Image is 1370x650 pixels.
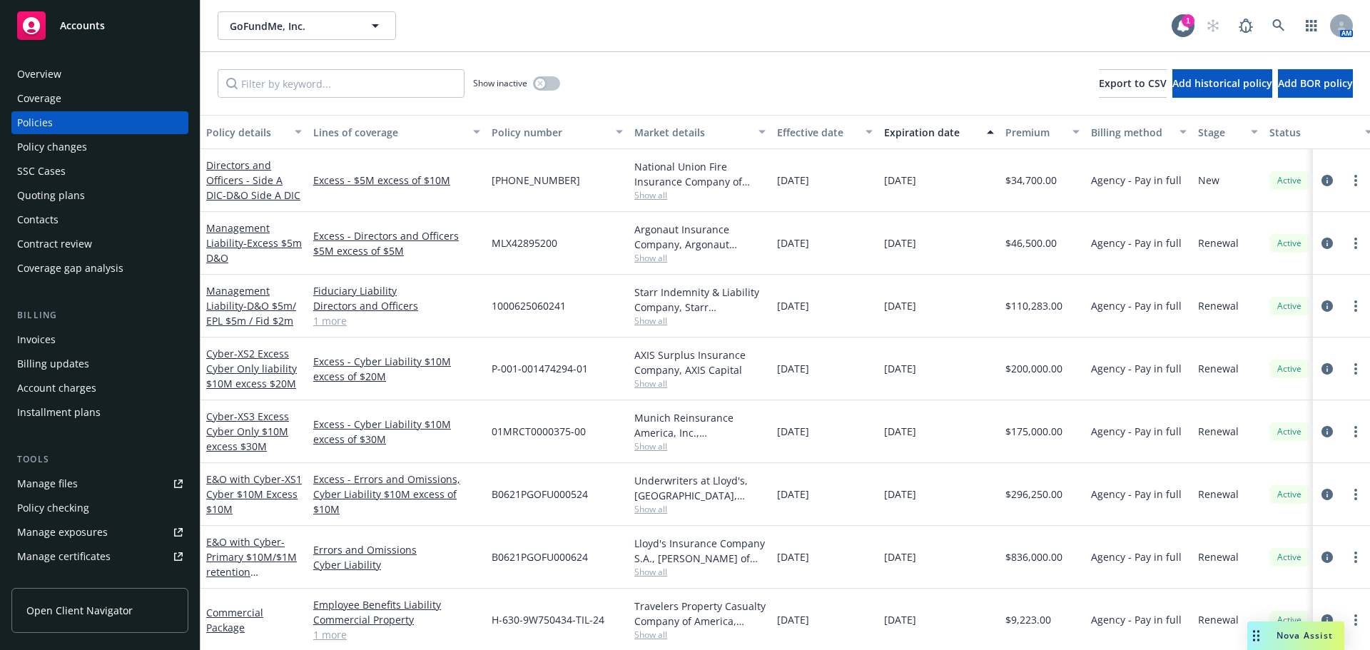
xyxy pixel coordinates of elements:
a: Start snowing [1199,11,1227,40]
span: - D&O Side A DIC [223,188,300,202]
span: Show inactive [473,77,527,89]
a: more [1347,486,1364,503]
span: [DATE] [777,298,809,313]
span: [DATE] [777,549,809,564]
span: Accounts [60,20,105,31]
button: Nova Assist [1247,621,1344,650]
button: Policy details [201,115,308,149]
span: Show all [634,629,766,641]
div: Starr Indemnity & Liability Company, Starr Companies, CRC Group [634,285,766,315]
span: Renewal [1198,549,1239,564]
span: Nova Assist [1277,629,1333,641]
a: more [1347,360,1364,377]
span: MLX42895200 [492,235,557,250]
span: [DATE] [777,487,809,502]
div: Coverage gap analysis [17,257,123,280]
span: Renewal [1198,612,1239,627]
div: National Union Fire Insurance Company of [GEOGRAPHIC_DATA], [GEOGRAPHIC_DATA], AIG [634,159,766,189]
div: Policy changes [17,136,87,158]
a: circleInformation [1319,360,1336,377]
a: more [1347,172,1364,189]
div: Quoting plans [17,184,85,207]
span: [DATE] [777,612,809,627]
a: SSC Cases [11,160,188,183]
span: Active [1275,551,1304,564]
span: Active [1275,614,1304,626]
div: Manage claims [17,569,89,592]
span: B0621PGOFU000624 [492,549,588,564]
a: Billing updates [11,352,188,375]
span: $46,500.00 [1005,235,1057,250]
a: circleInformation [1319,611,1336,629]
button: Policy number [486,115,629,149]
div: Installment plans [17,401,101,424]
div: Underwriters at Lloyd's, [GEOGRAPHIC_DATA], [PERSON_NAME] of [GEOGRAPHIC_DATA], [GEOGRAPHIC_DATA] [634,473,766,503]
div: Manage files [17,472,78,495]
button: Premium [1000,115,1085,149]
a: Report a Bug [1232,11,1260,40]
span: $110,283.00 [1005,298,1062,313]
button: Export to CSV [1099,69,1167,98]
span: Active [1275,174,1304,187]
a: Contacts [11,208,188,231]
a: Manage certificates [11,545,188,568]
a: Errors and Omissions [313,542,480,557]
span: $200,000.00 [1005,361,1062,376]
button: Add historical policy [1172,69,1272,98]
span: Renewal [1198,487,1239,502]
button: Market details [629,115,771,149]
div: Billing [11,308,188,323]
a: Cyber Liability [313,557,480,572]
span: New [1198,173,1219,188]
div: Overview [17,63,61,86]
span: Agency - Pay in full [1091,173,1182,188]
a: Excess - Directors and Officers $5M excess of $5M [313,228,480,258]
a: 1 more [313,627,480,642]
div: Policy checking [17,497,89,519]
span: [DATE] [777,361,809,376]
a: 1 more [313,313,480,328]
a: circleInformation [1319,486,1336,503]
span: Active [1275,300,1304,313]
div: Coverage [17,87,61,110]
span: Renewal [1198,235,1239,250]
span: GoFundMe, Inc. [230,19,353,34]
span: P-001-001474294-01 [492,361,588,376]
a: Manage files [11,472,188,495]
span: Renewal [1198,424,1239,439]
button: GoFundMe, Inc. [218,11,396,40]
span: - Excess $5m D&O [206,236,302,265]
span: - XS3 Excess Cyber Only $10M excess $30M [206,410,289,453]
span: 1000625060241 [492,298,566,313]
div: Market details [634,125,750,140]
div: Contacts [17,208,59,231]
span: 01MRCT0000375-00 [492,424,586,439]
a: Account charges [11,377,188,400]
span: Renewal [1198,361,1239,376]
a: Commercial Property [313,612,480,627]
div: Invoices [17,328,56,351]
span: Agency - Pay in full [1091,612,1182,627]
a: Policies [11,111,188,134]
span: - XS2 Excess Cyber Only liability $10M excess $20M [206,347,297,390]
div: Account charges [17,377,96,400]
div: Billing updates [17,352,89,375]
a: Directors and Officers - Side A DIC [206,158,300,202]
button: Add BOR policy [1278,69,1353,98]
div: Contract review [17,233,92,255]
span: Agency - Pay in full [1091,424,1182,439]
span: Open Client Navigator [26,603,133,618]
span: Show all [634,377,766,390]
button: Effective date [771,115,878,149]
a: circleInformation [1319,549,1336,566]
a: E&O with Cyber [206,472,302,516]
span: - D&O $5m/ EPL $5m / Fid $2m [206,299,296,327]
span: Show all [634,566,766,578]
div: AXIS Surplus Insurance Company, AXIS Capital [634,347,766,377]
span: [DATE] [884,612,916,627]
a: Cyber [206,410,289,453]
span: Add BOR policy [1278,76,1353,90]
a: Overview [11,63,188,86]
a: Manage exposures [11,521,188,544]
